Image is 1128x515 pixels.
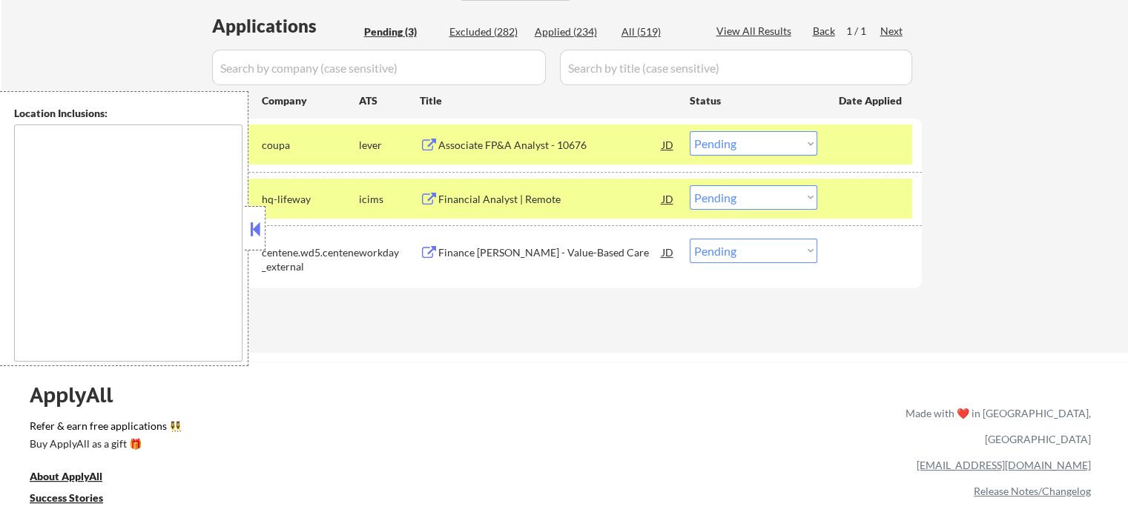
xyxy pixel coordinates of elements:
div: coupa [262,138,359,153]
a: About ApplyAll [30,469,123,488]
div: Applications [212,17,359,35]
div: ApplyAll [30,382,130,408]
div: centene.wd5.centene_external [262,245,359,274]
input: Search by title (case sensitive) [560,50,912,85]
div: Excluded (282) [449,24,524,39]
div: workday [359,245,420,260]
div: All (519) [621,24,696,39]
div: Next [880,24,904,39]
div: Date Applied [839,93,904,108]
u: About ApplyAll [30,470,102,482]
div: hq-lifeway [262,192,359,207]
div: Back [813,24,837,39]
div: Title [420,93,676,108]
div: JD [661,239,676,265]
div: JD [661,131,676,158]
div: Status [690,87,817,113]
div: Financial Analyst | Remote [438,192,662,207]
div: icims [359,192,420,207]
a: Success Stories [30,491,123,509]
div: Made with ❤️ in [GEOGRAPHIC_DATA], [GEOGRAPHIC_DATA] [900,400,1091,452]
div: Applied (234) [535,24,609,39]
div: ATS [359,93,420,108]
a: [EMAIL_ADDRESS][DOMAIN_NAME] [917,459,1091,471]
div: JD [661,185,676,212]
div: 1 / 1 [846,24,880,39]
div: Company [262,93,359,108]
div: Finance [PERSON_NAME] - Value-Based Care [438,245,662,260]
div: Location Inclusions: [14,106,243,121]
input: Search by company (case sensitive) [212,50,546,85]
div: lever [359,138,420,153]
div: View All Results [716,24,796,39]
a: Buy ApplyAll as a gift 🎁 [30,436,178,455]
div: Pending (3) [364,24,438,39]
a: Release Notes/Changelog [974,485,1091,497]
u: Success Stories [30,491,103,504]
a: Refer & earn free applications 👯‍♀️ [30,421,596,436]
div: Associate FP&A Analyst - 10676 [438,138,662,153]
div: Buy ApplyAll as a gift 🎁 [30,439,178,449]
